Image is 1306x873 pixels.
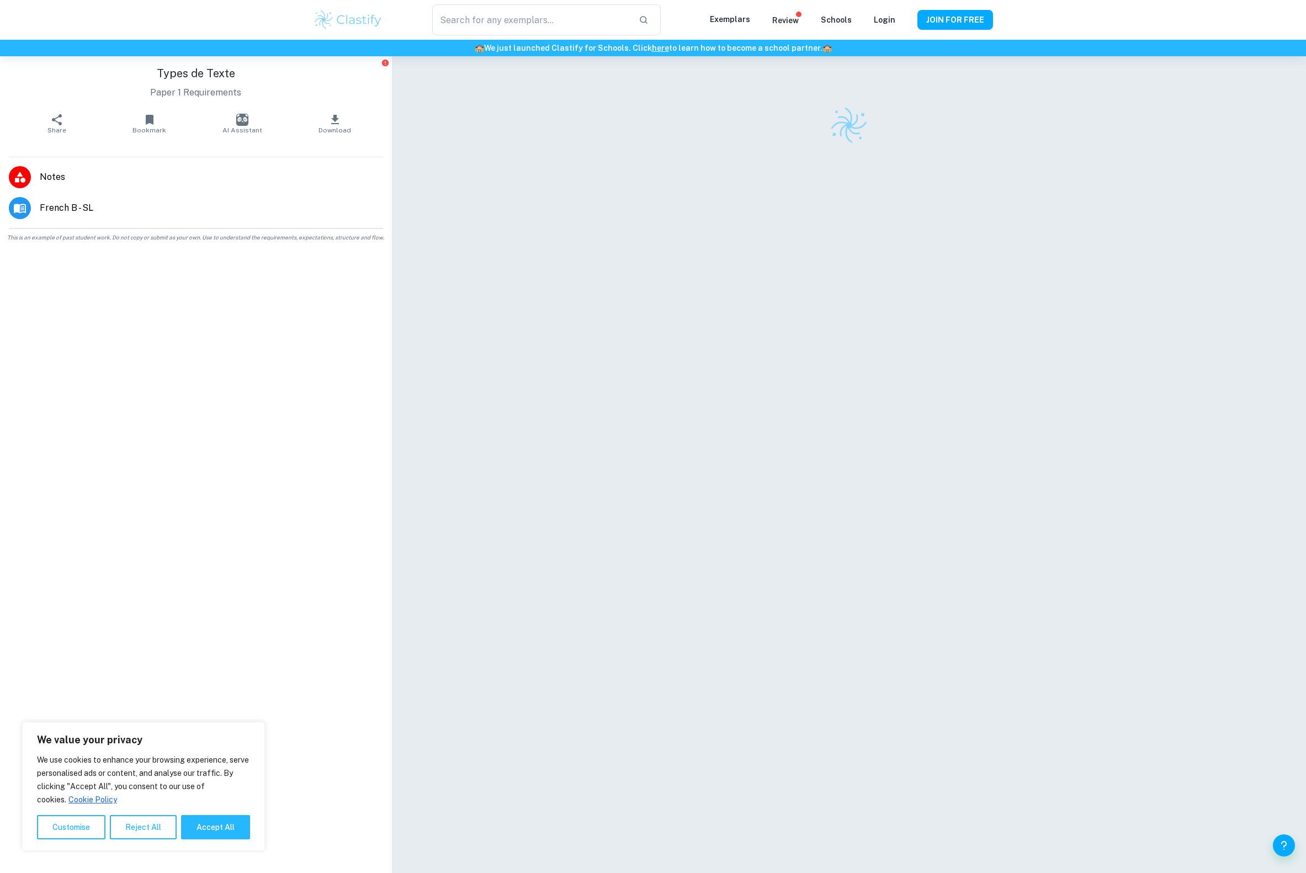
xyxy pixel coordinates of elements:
input: Search for any exemplars... [432,4,630,35]
h1: Types de Texte [9,65,383,82]
p: We use cookies to enhance your browsing experience, serve personalised ads or content, and analys... [37,753,250,806]
button: AI Assistant [196,108,289,139]
span: 🏫 [475,44,484,52]
img: AI Assistant [236,114,248,126]
p: We value your privacy [37,733,250,747]
img: Clastify logo [313,9,383,31]
button: JOIN FOR FREE [917,10,993,30]
button: Customise [37,815,105,839]
span: Notes [40,171,383,184]
button: Download [289,108,381,139]
span: Download [318,126,351,134]
p: Exemplars [710,13,750,25]
div: We value your privacy [22,722,265,851]
a: Cookie Policy [68,795,118,805]
p: Review [772,14,799,26]
button: Report issue [381,58,390,67]
button: Reject All [110,815,177,839]
p: Paper 1 Requirements [9,86,383,99]
span: French B - SL [40,201,383,215]
a: here [652,44,669,52]
a: Login [874,15,895,24]
span: Share [47,126,66,134]
span: Bookmark [132,126,166,134]
button: Bookmark [103,108,196,139]
span: This is an example of past student work. Do not copy or submit as your own. Use to understand the... [4,233,387,242]
button: Share [10,108,103,139]
a: Schools [821,15,852,24]
button: Accept All [181,815,250,839]
h6: We just launched Clastify for Schools. Click to learn how to become a school partner. [2,42,1304,54]
button: Help and Feedback [1273,834,1295,856]
span: AI Assistant [222,126,262,134]
img: Clastify logo [828,104,870,147]
span: 🏫 [822,44,832,52]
